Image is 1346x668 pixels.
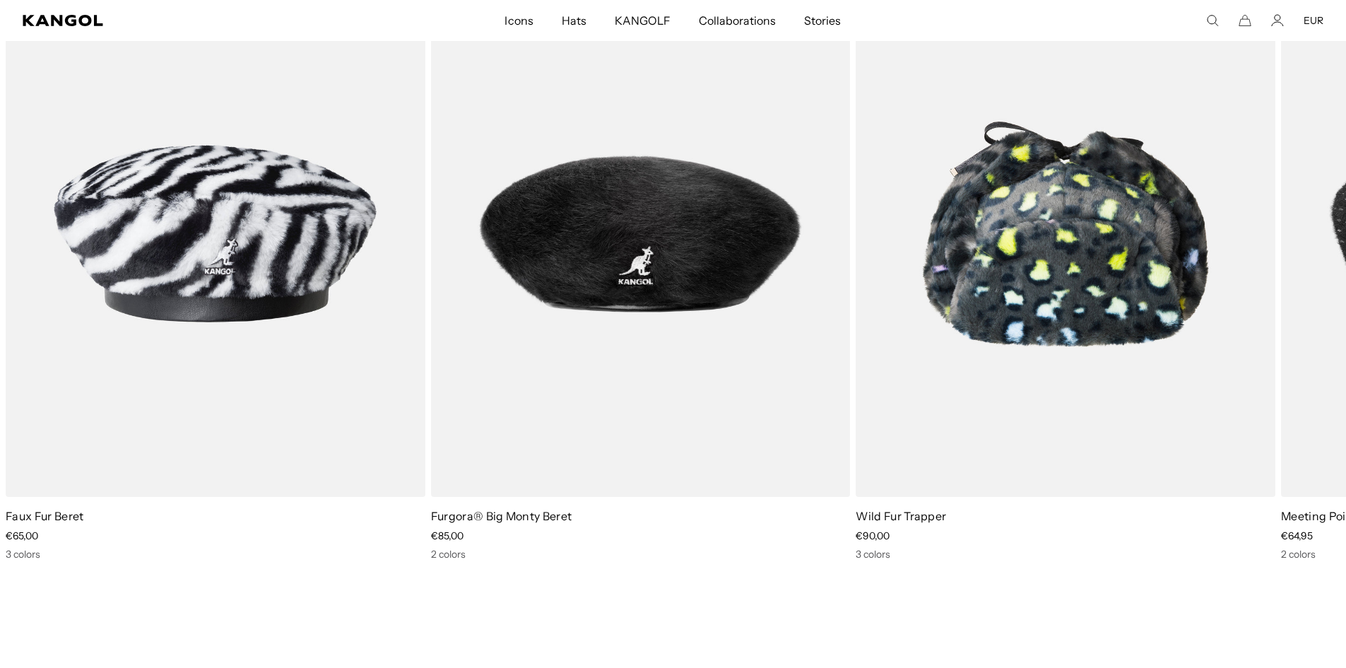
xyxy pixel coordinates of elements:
a: Furgora® Big Monty Beret [431,509,572,523]
span: €65,00 [6,529,38,542]
a: Faux Fur Beret [6,509,83,523]
a: Account [1271,14,1284,27]
button: EUR [1304,14,1323,27]
a: Kangol [23,15,335,26]
span: €85,00 [431,529,464,542]
summary: Search here [1206,14,1219,27]
span: €64,95 [1281,529,1313,542]
div: 3 colors [6,548,425,561]
div: 3 colors [856,548,1275,561]
span: €90,00 [856,529,890,542]
a: Wild Fur Trapper [856,509,946,523]
button: Cart [1239,14,1251,27]
div: 2 colors [431,548,851,561]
